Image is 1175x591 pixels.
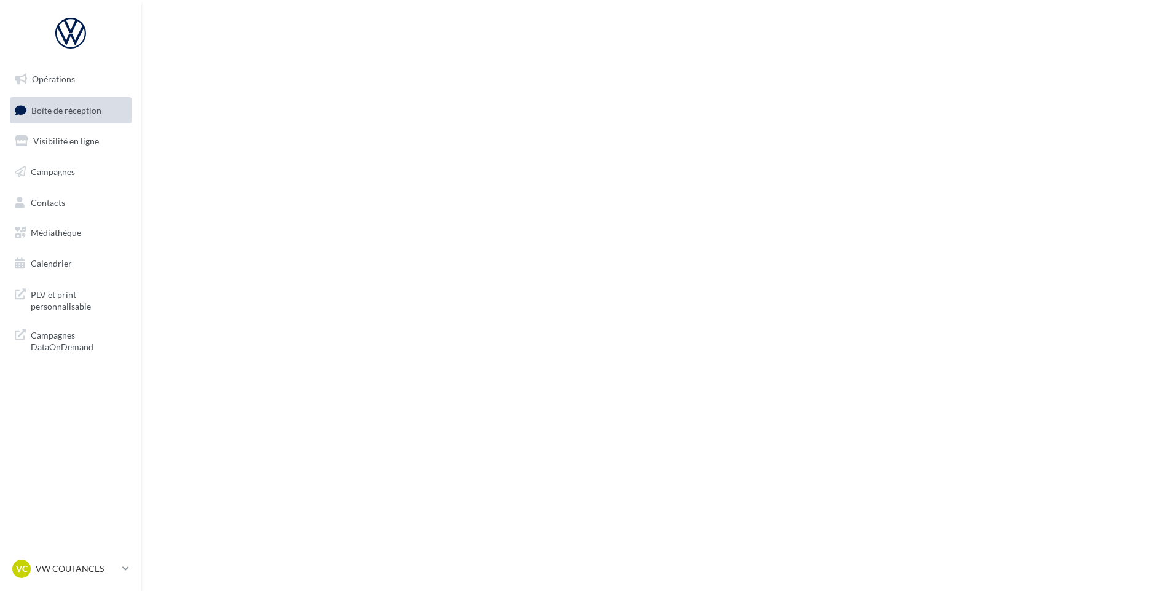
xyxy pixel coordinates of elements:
span: VC [16,563,28,575]
span: Calendrier [31,258,72,268]
span: Boîte de réception [31,104,101,115]
span: Campagnes DataOnDemand [31,327,127,353]
span: Campagnes [31,166,75,177]
p: VW COUTANCES [36,563,117,575]
a: Opérations [7,66,134,92]
span: Médiathèque [31,227,81,238]
a: Campagnes [7,159,134,185]
a: Campagnes DataOnDemand [7,322,134,358]
a: Contacts [7,190,134,216]
a: Boîte de réception [7,97,134,123]
a: VC VW COUTANCES [10,557,132,581]
span: Contacts [31,197,65,207]
a: Médiathèque [7,220,134,246]
a: PLV et print personnalisable [7,281,134,318]
a: Visibilité en ligne [7,128,134,154]
span: Visibilité en ligne [33,136,99,146]
span: Opérations [32,74,75,84]
a: Calendrier [7,251,134,276]
span: PLV et print personnalisable [31,286,127,313]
